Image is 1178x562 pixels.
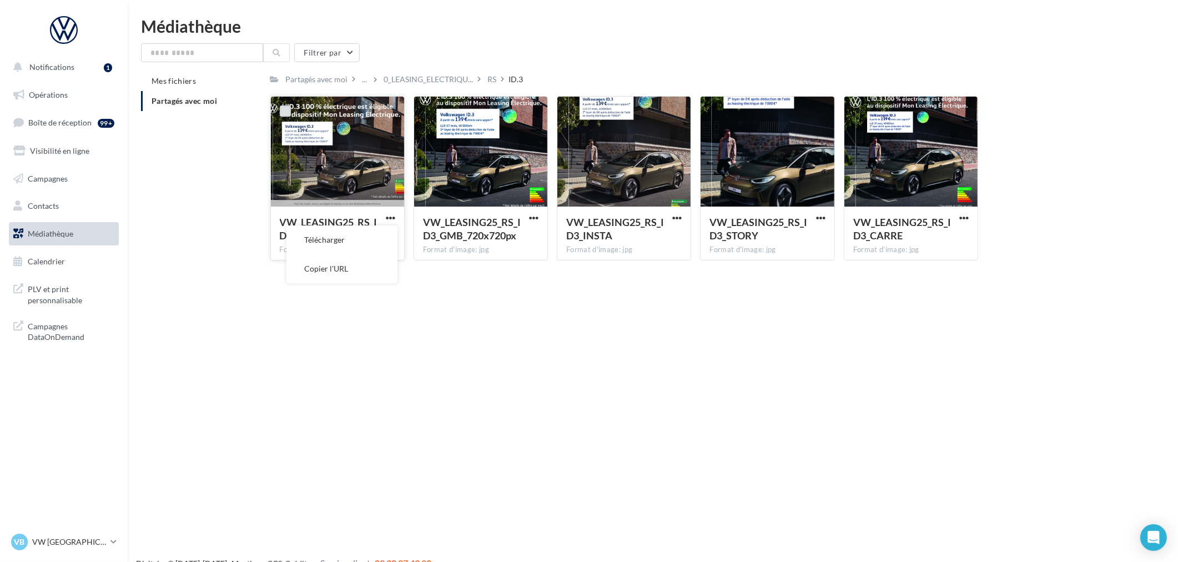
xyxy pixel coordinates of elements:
button: Copier l'URL [286,254,397,283]
span: Partagés avec moi [152,96,217,106]
span: Contacts [28,201,59,210]
div: Open Intercom Messenger [1140,524,1167,551]
span: PLV et print personnalisable [28,282,114,305]
a: Médiathèque [7,222,121,245]
span: Campagnes DataOnDemand [28,319,114,343]
span: VW_LEASING25_RS_ID3_CARRE [853,216,951,242]
span: 0_LEASING_ELECTRIQU... [384,74,474,85]
button: Filtrer par [294,43,360,62]
a: Contacts [7,194,121,218]
button: Notifications 1 [7,56,117,79]
div: Format d'image: jpg [423,245,538,255]
div: 99+ [98,119,114,128]
span: VW_LEASING25_RS_ID3_GMB [280,216,377,242]
div: Format d'image: jpg [853,245,969,255]
div: 1 [104,63,112,72]
span: Visibilité en ligne [30,146,89,155]
span: Calendrier [28,257,65,266]
button: Télécharger [286,225,397,254]
span: Campagnes [28,173,68,183]
a: PLV et print personnalisable [7,277,121,310]
a: Visibilité en ligne [7,139,121,163]
span: Médiathèque [28,229,73,238]
span: Notifications [29,62,74,72]
div: Partagés avec moi [286,74,348,85]
span: Mes fichiers [152,76,196,86]
a: Calendrier [7,250,121,273]
a: Opérations [7,83,121,107]
span: VW_LEASING25_RS_ID3_INSTA [566,216,664,242]
a: VB VW [GEOGRAPHIC_DATA] [9,531,119,553]
span: Boîte de réception [28,118,92,127]
div: Format d'image: jpg [280,245,395,255]
a: Campagnes [7,167,121,190]
a: Campagnes DataOnDemand [7,314,121,347]
span: VW_LEASING25_RS_ID3_GMB_720x720px [423,216,521,242]
div: Médiathèque [141,18,1165,34]
div: ... [360,72,370,87]
span: Opérations [29,90,68,99]
p: VW [GEOGRAPHIC_DATA] [32,536,106,548]
span: VW_LEASING25_RS_ID3_STORY [709,216,807,242]
div: Format d'image: jpg [566,245,682,255]
a: Boîte de réception99+ [7,111,121,134]
div: Format d'image: jpg [709,245,825,255]
span: VB [14,536,25,548]
div: ID.3 [509,74,523,85]
div: RS [488,74,497,85]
